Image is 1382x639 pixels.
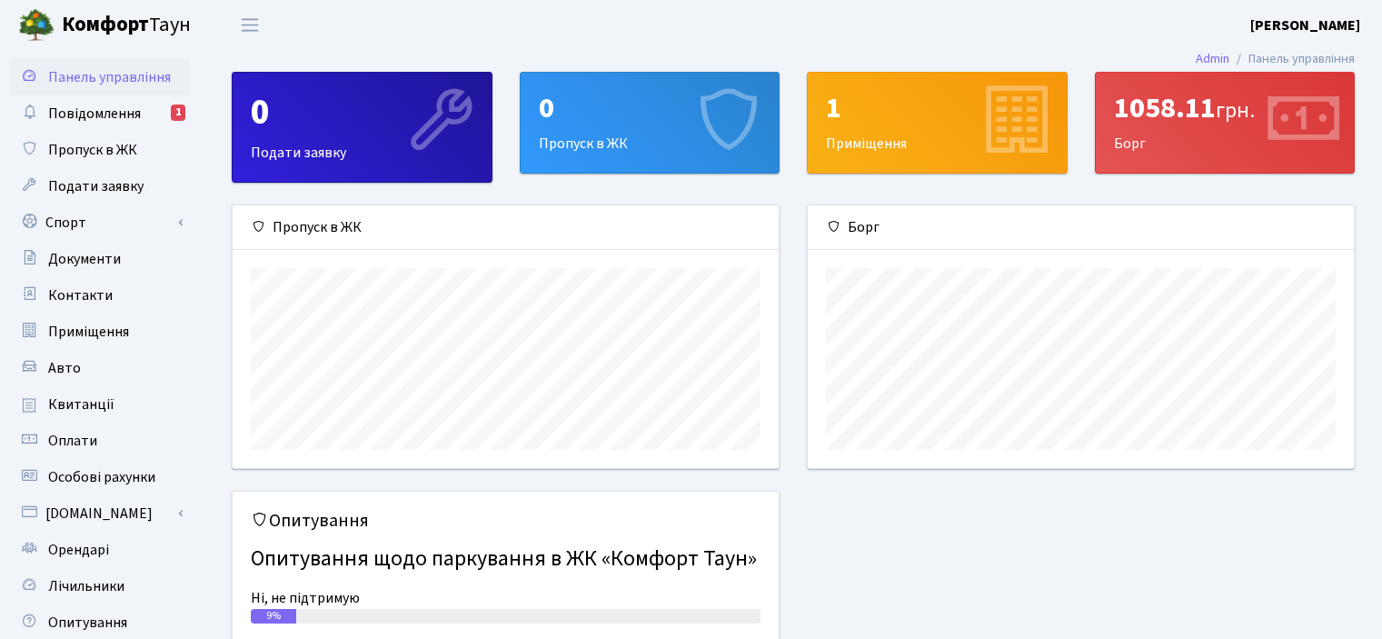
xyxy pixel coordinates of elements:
span: Таун [62,10,191,41]
b: Комфорт [62,10,149,39]
span: Оплати [48,431,97,451]
div: 1 [826,91,1049,125]
div: Ні, не підтримую [251,587,761,609]
a: Пропуск в ЖК [9,132,191,168]
a: [PERSON_NAME] [1250,15,1360,36]
div: 9% [251,609,296,624]
span: Орендарі [48,540,109,560]
h5: Опитування [251,510,761,532]
div: Борг [1096,73,1355,173]
div: 0 [539,91,761,125]
a: Авто [9,350,191,386]
div: Борг [808,205,1354,250]
a: Орендарі [9,532,191,568]
li: Панель управління [1229,49,1355,69]
span: Панель управління [48,67,171,87]
a: 0Пропуск в ЖК [520,72,780,174]
a: Лічильники [9,568,191,604]
a: Admin [1196,49,1229,68]
span: грн. [1216,95,1255,126]
div: Приміщення [808,73,1067,173]
a: 0Подати заявку [232,72,492,183]
a: Контакти [9,277,191,314]
a: [DOMAIN_NAME] [9,495,191,532]
span: Лічильники [48,576,124,596]
span: Авто [48,358,81,378]
a: Документи [9,241,191,277]
a: Повідомлення1 [9,95,191,132]
div: Пропуск в ЖК [233,205,779,250]
img: logo.png [18,7,55,44]
span: Повідомлення [48,104,141,124]
h4: Опитування щодо паркування в ЖК «Комфорт Таун» [251,539,761,580]
b: [PERSON_NAME] [1250,15,1360,35]
span: Подати заявку [48,176,144,196]
div: 1058.11 [1114,91,1337,125]
div: 0 [251,91,473,135]
a: Квитанції [9,386,191,423]
div: 1 [171,105,185,121]
span: Опитування [48,613,127,633]
a: Особові рахунки [9,459,191,495]
div: Пропуск в ЖК [521,73,780,173]
span: Документи [48,249,121,269]
a: Спорт [9,205,191,241]
a: 1Приміщення [807,72,1068,174]
span: Приміщення [48,322,129,342]
span: Пропуск в ЖК [48,140,137,160]
a: Панель управління [9,59,191,95]
span: Контакти [48,285,113,305]
a: Оплати [9,423,191,459]
div: Подати заявку [233,73,492,182]
span: Особові рахунки [48,467,155,487]
button: Переключити навігацію [227,10,273,40]
a: Приміщення [9,314,191,350]
span: Квитанції [48,394,114,414]
nav: breadcrumb [1168,40,1382,78]
a: Подати заявку [9,168,191,205]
